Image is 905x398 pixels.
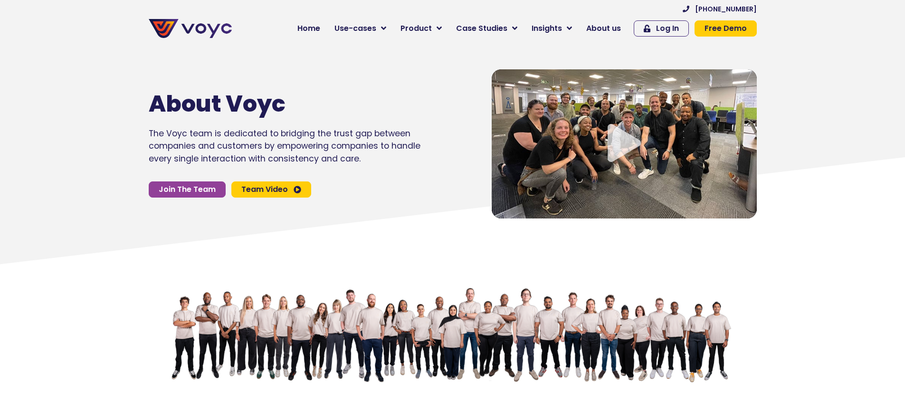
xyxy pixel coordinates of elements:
span: Use-cases [334,23,376,34]
a: Log In [634,20,689,37]
span: Join The Team [159,186,216,193]
span: Product [400,23,432,34]
div: Video play button [605,124,643,163]
a: Home [290,19,327,38]
span: [PHONE_NUMBER] [695,6,757,12]
a: Case Studies [449,19,524,38]
h1: About Voyc [149,90,392,118]
a: Join The Team [149,181,226,198]
a: Product [393,19,449,38]
a: [PHONE_NUMBER] [683,6,757,12]
span: Log In [656,25,679,32]
img: voyc-full-logo [149,19,232,38]
a: Team Video [231,181,311,198]
span: Team Video [241,186,288,193]
span: Case Studies [456,23,507,34]
a: Free Demo [695,20,757,37]
a: Insights [524,19,579,38]
a: About us [579,19,628,38]
span: Free Demo [705,25,747,32]
span: Home [297,23,320,34]
p: The Voyc team is dedicated to bridging the trust gap between companies and customers by empowerin... [149,127,420,165]
span: About us [586,23,621,34]
a: Use-cases [327,19,393,38]
span: Insights [532,23,562,34]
